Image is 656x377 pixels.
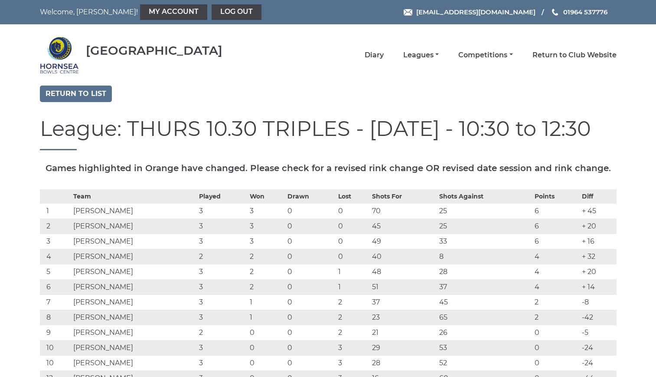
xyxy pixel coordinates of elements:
[370,294,437,310] td: 37
[212,4,261,20] a: Log out
[437,325,532,340] td: 26
[197,218,248,234] td: 3
[40,310,71,325] td: 8
[71,294,197,310] td: [PERSON_NAME]
[248,340,285,355] td: 0
[437,234,532,249] td: 33
[532,355,580,370] td: 0
[71,325,197,340] td: [PERSON_NAME]
[285,310,336,325] td: 0
[336,234,370,249] td: 0
[197,279,248,294] td: 3
[458,50,512,60] a: Competitions
[71,203,197,218] td: [PERSON_NAME]
[197,310,248,325] td: 3
[580,355,616,370] td: -24
[336,325,370,340] td: 2
[336,218,370,234] td: 0
[580,279,616,294] td: + 14
[580,264,616,279] td: + 20
[140,4,207,20] a: My Account
[285,218,336,234] td: 0
[248,234,285,249] td: 3
[532,50,617,60] a: Return to Club Website
[40,234,71,249] td: 3
[197,234,248,249] td: 3
[532,264,580,279] td: 4
[336,294,370,310] td: 2
[580,340,616,355] td: -24
[40,4,273,20] nav: Welcome, [PERSON_NAME]!
[370,234,437,249] td: 49
[197,189,248,203] th: Played
[248,310,285,325] td: 1
[40,264,71,279] td: 5
[248,279,285,294] td: 2
[532,234,580,249] td: 6
[370,279,437,294] td: 51
[404,7,535,17] a: Email [EMAIL_ADDRESS][DOMAIN_NAME]
[580,249,616,264] td: + 32
[437,294,532,310] td: 45
[248,218,285,234] td: 3
[71,249,197,264] td: [PERSON_NAME]
[370,203,437,218] td: 70
[71,310,197,325] td: [PERSON_NAME]
[552,9,558,16] img: Phone us
[370,264,437,279] td: 48
[248,264,285,279] td: 2
[416,8,535,16] span: [EMAIL_ADDRESS][DOMAIN_NAME]
[580,234,616,249] td: + 16
[285,203,336,218] td: 0
[336,203,370,218] td: 0
[437,218,532,234] td: 25
[551,7,607,17] a: Phone us 01964 537776
[532,340,580,355] td: 0
[404,9,412,16] img: Email
[336,279,370,294] td: 1
[285,189,336,203] th: Drawn
[71,264,197,279] td: [PERSON_NAME]
[248,294,285,310] td: 1
[336,310,370,325] td: 2
[40,203,71,218] td: 1
[532,249,580,264] td: 4
[285,355,336,370] td: 0
[437,279,532,294] td: 37
[403,50,439,60] a: Leagues
[370,189,437,203] th: Shots For
[285,294,336,310] td: 0
[532,310,580,325] td: 2
[285,279,336,294] td: 0
[71,218,197,234] td: [PERSON_NAME]
[532,203,580,218] td: 6
[197,355,248,370] td: 3
[40,86,112,102] a: Return to list
[437,189,532,203] th: Shots Against
[40,340,71,355] td: 10
[40,294,71,310] td: 7
[532,279,580,294] td: 4
[71,355,197,370] td: [PERSON_NAME]
[197,325,248,340] td: 2
[370,218,437,234] td: 45
[40,249,71,264] td: 4
[437,310,532,325] td: 65
[248,325,285,340] td: 0
[532,294,580,310] td: 2
[40,325,71,340] td: 9
[40,279,71,294] td: 6
[86,44,222,57] div: [GEOGRAPHIC_DATA]
[336,249,370,264] td: 0
[40,117,617,150] h1: League: THURS 10.30 TRIPLES - [DATE] - 10:30 to 12:30
[580,203,616,218] td: + 45
[580,218,616,234] td: + 20
[285,249,336,264] td: 0
[197,294,248,310] td: 3
[285,264,336,279] td: 0
[336,189,370,203] th: Lost
[580,310,616,325] td: -42
[71,189,197,203] th: Team
[532,189,580,203] th: Points
[248,189,285,203] th: Won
